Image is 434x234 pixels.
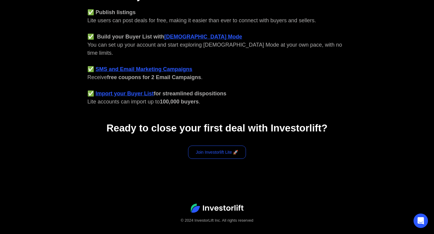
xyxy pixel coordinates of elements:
[96,91,154,97] a: Import your Buyer List
[154,91,226,97] strong: for streamlined dispositions
[87,9,136,15] strong: ✅ Publish listings
[87,91,94,97] strong: ✅
[164,34,242,40] a: [DEMOGRAPHIC_DATA] Mode
[96,66,192,72] a: SMS and Email Marketing Campaigns
[106,122,327,134] strong: Ready to close your first deal with Investorlift?
[160,99,199,105] strong: 100,000 buyers
[107,74,201,80] strong: free coupons for 2 Email Campaigns
[188,146,246,159] a: Join Investorlift Lite 🚀
[414,214,428,228] div: Open Intercom Messenger
[12,217,422,223] div: © 2024 InvestorLift Inc. All rights reserved
[87,66,94,72] strong: ✅
[87,8,347,106] div: Lite users can post deals for free, making it easier than ever to connect with buyers and sellers...
[87,34,164,40] strong: ✅ Build your Buyer List with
